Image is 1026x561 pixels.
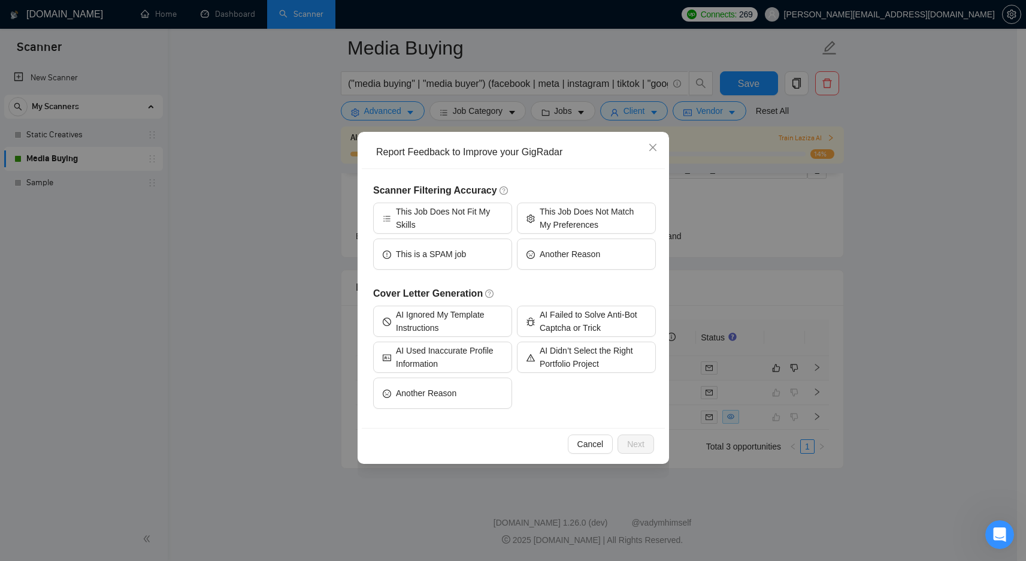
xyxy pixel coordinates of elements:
[383,249,391,258] span: exclamation-circle
[985,520,1014,549] iframe: Intercom live chat
[396,344,503,370] span: AI Used Inaccurate Profile Information
[396,308,503,334] span: AI Ignored My Template Instructions
[526,352,535,361] span: warning
[517,306,656,337] button: bugAI Failed to Solve Anti-Bot Captcha or Trick
[373,203,512,234] button: barsThis Job Does Not Fit My Skills
[540,308,646,334] span: AI Failed to Solve Anti-Bot Captcha or Trick
[376,146,659,159] div: Report Feedback to Improve your GigRadar
[637,132,669,164] button: Close
[373,342,512,373] button: idcardAI Used Inaccurate Profile Information
[648,143,658,152] span: close
[526,249,535,258] span: frown
[526,213,535,222] span: setting
[396,205,503,231] span: This Job Does Not Fit My Skills
[396,248,466,261] span: This is a SPAM job
[383,316,391,325] span: stop
[383,388,391,397] span: frown
[373,378,512,409] button: frownAnother Reason
[517,203,656,234] button: settingThis Job Does Not Match My Preferences
[499,186,509,195] span: question-circle
[577,438,603,451] span: Cancel
[517,239,656,270] button: frownAnother Reason
[396,387,456,400] span: Another Reason
[373,286,656,301] h5: Cover Letter Generation
[383,213,391,222] span: bars
[540,248,600,261] span: Another Reason
[373,306,512,337] button: stopAI Ignored My Template Instructions
[526,316,535,325] span: bug
[373,183,656,198] h5: Scanner Filtering Accuracy
[618,435,654,454] button: Next
[485,289,495,298] span: question-circle
[373,239,512,270] button: exclamation-circleThis is a SPAM job
[567,435,613,454] button: Cancel
[540,205,646,231] span: This Job Does Not Match My Preferences
[383,352,391,361] span: idcard
[517,342,656,373] button: warningAI Didn’t Select the Right Portfolio Project
[540,344,646,370] span: AI Didn’t Select the Right Portfolio Project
